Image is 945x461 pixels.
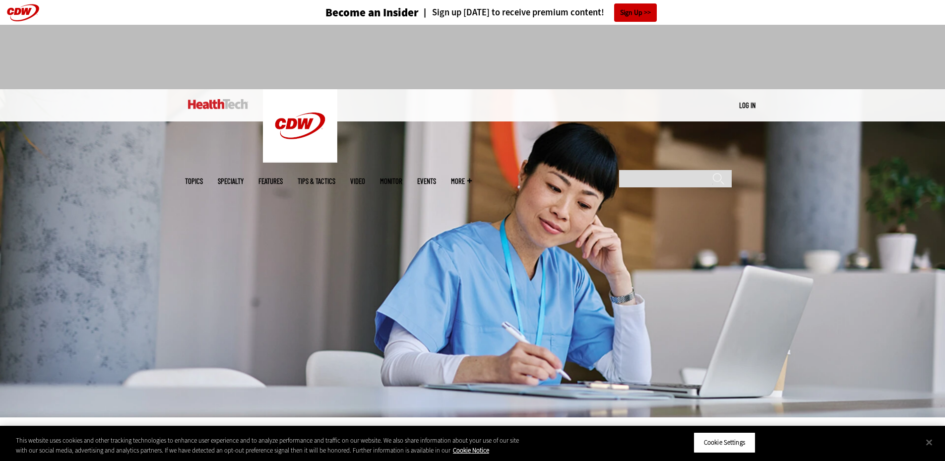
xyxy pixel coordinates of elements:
[739,100,756,111] div: User menu
[292,35,653,79] iframe: advertisement
[918,431,940,453] button: Close
[188,99,248,109] img: Home
[419,8,604,17] a: Sign up [DATE] to receive premium content!
[16,436,520,455] div: This website uses cookies and other tracking technologies to enhance user experience and to analy...
[614,3,657,22] a: Sign Up
[218,177,244,185] span: Specialty
[325,7,419,18] h3: Become an Insider
[350,177,365,185] a: Video
[298,177,335,185] a: Tips & Tactics
[288,7,419,18] a: Become an Insider
[263,89,337,163] img: Home
[451,177,472,185] span: More
[417,177,436,185] a: Events
[380,177,402,185] a: MonITor
[258,177,283,185] a: Features
[453,446,489,455] a: More information about your privacy
[263,155,337,165] a: CDW
[693,432,756,453] button: Cookie Settings
[185,177,203,185] span: Topics
[739,101,756,110] a: Log in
